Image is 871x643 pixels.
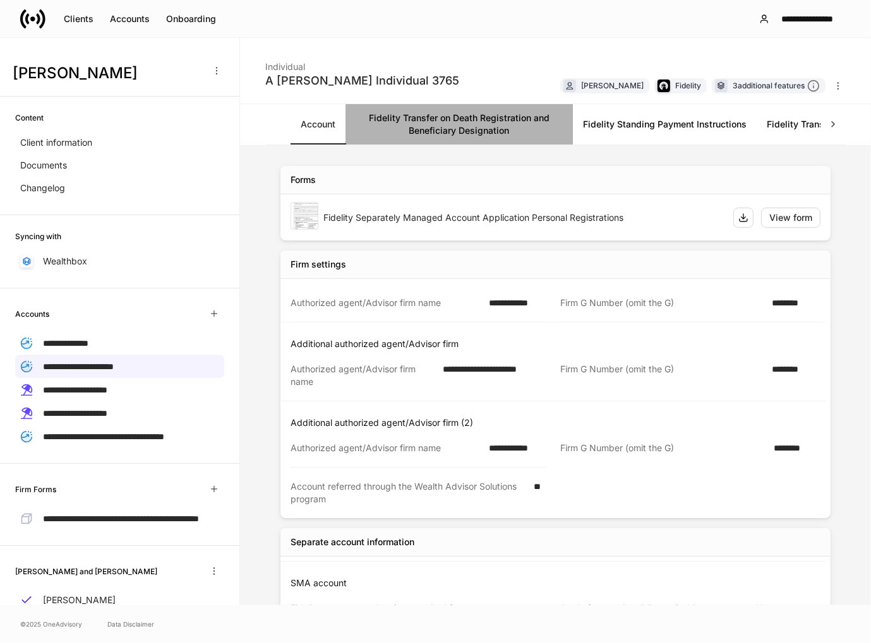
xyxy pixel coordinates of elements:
div: Firm G Number (omit the G) [561,297,765,309]
p: Wealthbox [43,255,87,268]
button: Clients [56,9,102,29]
div: Firm G Number (omit the G) [561,442,767,455]
div: Apply for margin privileges (subject to approval by Fidelity) [561,602,796,627]
a: Documents [15,154,224,177]
div: [PERSON_NAME] [581,80,644,91]
p: SMA account [291,577,826,589]
div: Fidelity account number (not required for new accounts) [291,602,490,627]
a: Wealthbox [15,250,224,273]
p: [PERSON_NAME] [43,594,116,606]
div: A [PERSON_NAME] Individual 3765 [265,73,459,88]
div: Authorized agent/Advisor firm name [291,363,435,388]
h6: Firm Forms [15,483,56,495]
h6: Syncing with [15,230,61,242]
div: Onboarding [166,13,216,25]
div: Fidelity [675,80,701,91]
button: Accounts [102,9,158,29]
h6: Accounts [15,308,49,320]
a: Data Disclaimer [107,619,154,629]
a: Fidelity Standing Payment Instructions [573,104,757,145]
div: Firm G Number (omit the G) [561,363,765,388]
h3: [PERSON_NAME] [13,63,201,83]
div: Authorized agent/Advisor firm name [291,297,481,309]
button: View form [761,208,820,228]
h6: Content [15,112,44,124]
p: Client information [20,136,92,149]
button: Onboarding [158,9,224,29]
div: Clients [64,13,93,25]
a: Changelog [15,177,224,199]
a: Account [291,104,345,145]
div: View form [769,211,812,224]
a: Client information [15,131,224,154]
div: Account referred through the Wealth Advisor Solutions program [291,480,526,505]
h6: [PERSON_NAME] and [PERSON_NAME] [15,565,157,577]
p: Changelog [20,182,65,194]
div: Authorized agent/Advisor firm name [291,442,481,454]
div: Forms [291,174,316,186]
div: Firm settings [291,258,346,271]
a: Fidelity Transfer on Death Registration and Beneficiary Designation [345,104,573,145]
div: Accounts [110,13,150,25]
div: Individual [265,53,459,73]
div: Separate account information [291,536,414,548]
span: © 2025 OneAdvisory [20,619,82,629]
p: Documents [20,159,67,172]
a: [PERSON_NAME] [15,589,224,611]
div: Fidelity Separately Managed Account Application Personal Registrations [323,211,723,224]
p: Additional authorized agent/Advisor firm (2) [291,416,826,429]
p: Additional authorized agent/Advisor firm [291,338,826,350]
div: 3 additional features [733,80,820,93]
